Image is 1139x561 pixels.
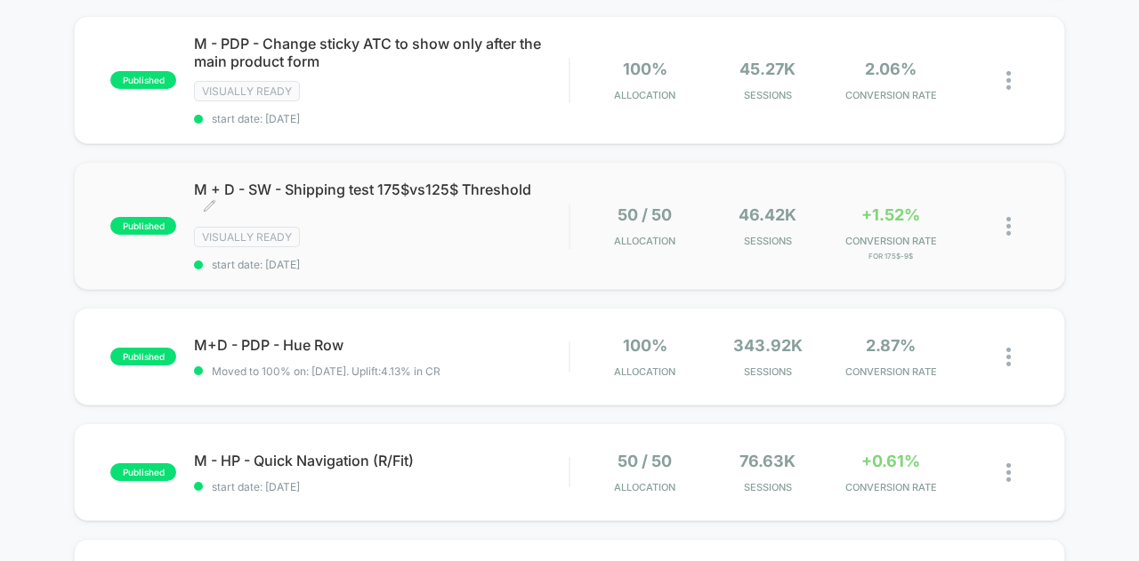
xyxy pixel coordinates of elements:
span: Sessions [711,481,825,493]
span: 2.87% [866,336,916,355]
span: Sessions [711,89,825,101]
span: Allocation [614,481,675,493]
span: Visually ready [194,227,300,247]
img: close [1006,463,1011,482]
span: M - PDP - Change sticky ATC to show only after the main product form [194,35,569,70]
span: Allocation [614,235,675,247]
span: 50 / 50 [618,205,672,224]
span: published [110,348,176,365]
span: 100% [623,60,667,78]
span: Visually ready [194,81,300,101]
img: close [1006,217,1011,236]
span: M + D - SW - Shipping test 175$vs125$ Threshold [194,180,569,216]
span: 343.92k [733,336,803,355]
span: 50 / 50 [618,452,672,470]
span: 2.06% [865,60,917,78]
span: 46.42k [739,205,796,224]
img: close [1006,348,1011,366]
span: +0.61% [861,452,920,470]
span: CONVERSION RATE [834,89,948,101]
span: Allocation [614,365,675,378]
span: M+D - PDP - Hue Row [194,336,569,354]
span: CONVERSION RATE [834,365,948,378]
span: 100% [623,336,667,355]
span: CONVERSION RATE [834,235,948,247]
span: Sessions [711,235,825,247]
span: for 175$-9$ [834,252,948,260]
span: 76.63k [739,452,796,470]
span: published [110,71,176,89]
span: M - HP - Quick Navigation (R/Fit) [194,452,569,469]
span: Sessions [711,365,825,378]
span: published [110,217,176,235]
span: start date: [DATE] [194,480,569,493]
span: start date: [DATE] [194,258,569,271]
img: close [1006,71,1011,90]
span: Allocation [614,89,675,101]
span: published [110,463,176,481]
span: start date: [DATE] [194,112,569,125]
span: Moved to 100% on: [DATE] . Uplift: 4.13% in CR [212,365,440,378]
span: 45.27k [739,60,796,78]
span: +1.52% [861,205,920,224]
span: CONVERSION RATE [834,481,948,493]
